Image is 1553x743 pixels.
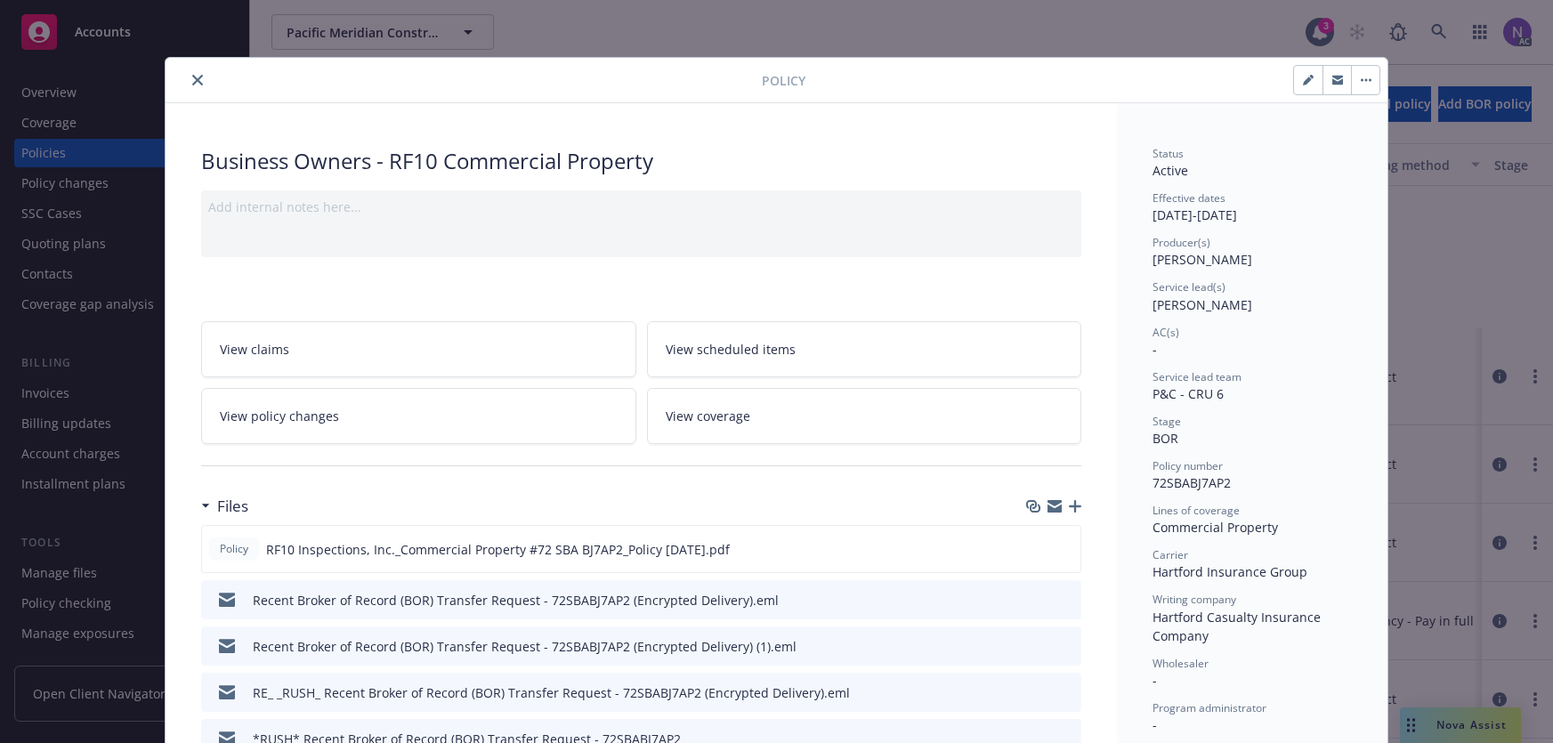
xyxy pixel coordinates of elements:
[1030,637,1044,656] button: download file
[266,540,730,559] span: RF10 Inspections, Inc._Commercial Property #72 SBA BJ7AP2_Policy [DATE].pdf
[1153,700,1266,715] span: Program administrator
[1153,190,1352,224] div: [DATE] - [DATE]
[1153,341,1157,358] span: -
[1153,279,1225,295] span: Service lead(s)
[1153,547,1188,562] span: Carrier
[220,340,289,359] span: View claims
[762,71,805,90] span: Policy
[1153,656,1209,671] span: Wholesaler
[1030,683,1044,702] button: download file
[253,591,779,610] div: Recent Broker of Record (BOR) Transfer Request - 72SBABJ7AP2 (Encrypted Delivery).eml
[1057,540,1073,559] button: preview file
[1153,518,1352,537] div: Commercial Property
[1153,325,1179,340] span: AC(s)
[1153,672,1157,689] span: -
[220,407,339,425] span: View policy changes
[666,407,750,425] span: View coverage
[666,340,796,359] span: View scheduled items
[253,637,797,656] div: Recent Broker of Record (BOR) Transfer Request - 72SBABJ7AP2 (Encrypted Delivery) (1).eml
[1058,591,1074,610] button: preview file
[1153,296,1252,313] span: [PERSON_NAME]
[208,198,1074,216] div: Add internal notes here...
[1153,563,1307,580] span: Hartford Insurance Group
[216,541,252,557] span: Policy
[1153,716,1157,733] span: -
[1153,162,1188,179] span: Active
[1058,683,1074,702] button: preview file
[1153,592,1236,607] span: Writing company
[187,69,208,91] button: close
[201,146,1081,176] div: Business Owners - RF10 Commercial Property
[1029,540,1043,559] button: download file
[1153,458,1223,473] span: Policy number
[1153,369,1242,384] span: Service lead team
[1153,503,1240,518] span: Lines of coverage
[1153,430,1178,447] span: BOR
[647,321,1082,377] a: View scheduled items
[1153,385,1224,402] span: P&C - CRU 6
[1153,190,1225,206] span: Effective dates
[1030,591,1044,610] button: download file
[253,683,850,702] div: RE_ _RUSH_ Recent Broker of Record (BOR) Transfer Request - 72SBABJ7AP2 (Encrypted Delivery).eml
[1153,235,1210,250] span: Producer(s)
[1153,146,1184,161] span: Status
[1153,414,1181,429] span: Stage
[201,321,636,377] a: View claims
[647,388,1082,444] a: View coverage
[217,495,248,518] h3: Files
[1153,251,1252,268] span: [PERSON_NAME]
[1058,637,1074,656] button: preview file
[1153,609,1324,644] span: Hartford Casualty Insurance Company
[1153,474,1231,491] span: 72SBABJ7AP2
[201,388,636,444] a: View policy changes
[201,495,248,518] div: Files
